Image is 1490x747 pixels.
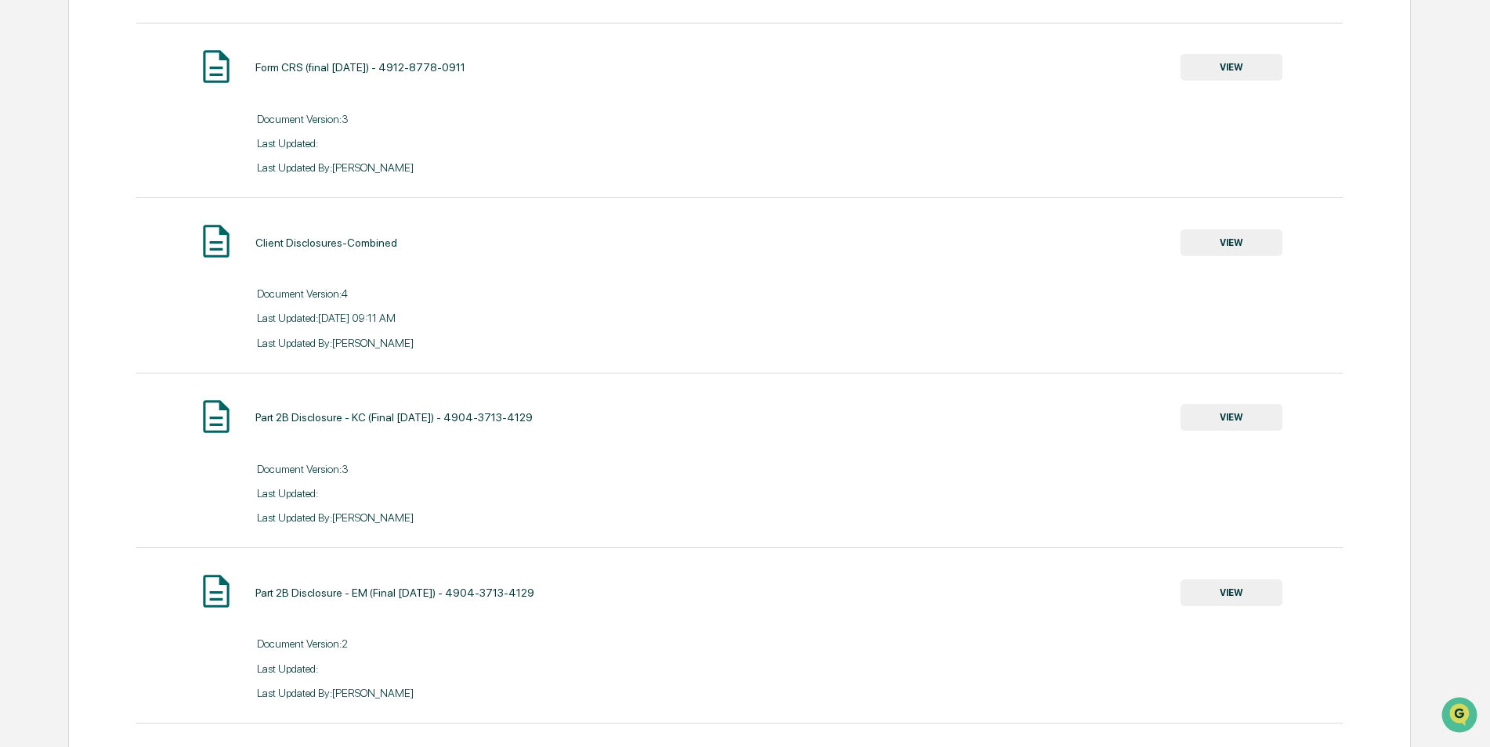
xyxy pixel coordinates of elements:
[9,221,105,249] a: 🔎Data Lookup
[255,236,397,249] div: Client Disclosures-Combined
[41,71,259,88] input: Clear
[266,125,285,143] button: Start new chat
[1181,54,1282,81] button: VIEW
[53,120,257,135] div: Start new chat
[255,411,533,424] div: Part 2B Disclosure - KC (Final [DATE]) - 4904-3713-4129
[257,662,740,675] div: Last Updated:
[257,312,740,324] div: Last Updated: [DATE] 09:11 AM
[197,222,236,261] img: Document Icon
[107,191,201,219] a: 🗄️Attestations
[197,47,236,86] img: Document Icon
[31,197,101,213] span: Preclearance
[16,120,44,148] img: 1746055101610-c473b297-6a78-478c-a979-82029cc54cd1
[257,337,740,349] div: Last Updated By: [PERSON_NAME]
[257,687,740,699] div: Last Updated By: [PERSON_NAME]
[257,511,740,524] div: Last Updated By: [PERSON_NAME]
[257,463,740,475] div: Document Version: 3
[197,397,236,436] img: Document Icon
[257,287,740,300] div: Document Version: 4
[257,637,740,650] div: Document Version: 2
[257,113,740,125] div: Document Version: 3
[255,61,465,74] div: Form CRS (final [DATE]) - 4912-8778-0911
[1181,579,1282,606] button: VIEW
[257,137,740,150] div: Last Updated:
[114,199,126,211] div: 🗄️
[53,135,198,148] div: We're available if you need us!
[16,229,28,241] div: 🔎
[16,199,28,211] div: 🖐️
[257,487,740,500] div: Last Updated:
[1440,695,1482,738] iframe: Open customer support
[129,197,194,213] span: Attestations
[255,586,534,599] div: Part 2B Disclosure - EM (Final [DATE]) - 4904-3713-4129
[16,33,285,58] p: How can we help?
[257,161,740,174] div: Last Updated By: [PERSON_NAME]
[197,572,236,611] img: Document Icon
[110,265,190,277] a: Powered byPylon
[9,191,107,219] a: 🖐️Preclearance
[1181,229,1282,256] button: VIEW
[156,265,190,277] span: Pylon
[1181,404,1282,431] button: VIEW
[31,227,99,243] span: Data Lookup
